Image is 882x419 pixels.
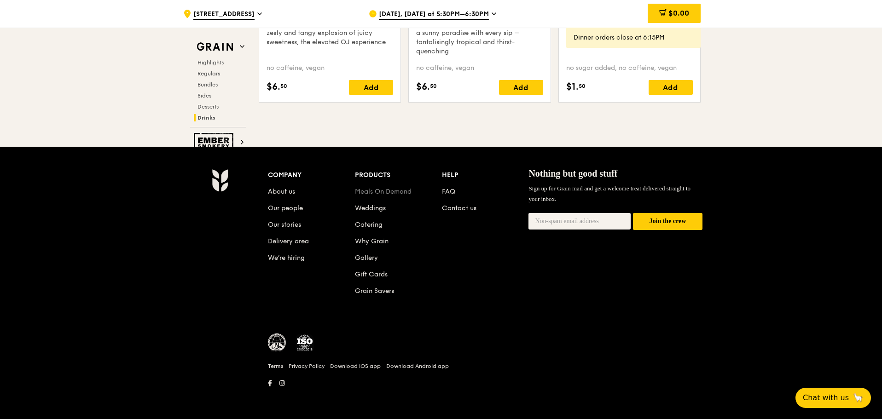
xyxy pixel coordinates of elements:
[355,254,378,262] a: Gallery
[268,188,295,195] a: About us
[197,70,220,77] span: Regulars
[566,63,693,73] div: no sugar added, no caffeine, vegan
[268,221,301,229] a: Our stories
[579,82,586,90] span: 50
[355,270,388,278] a: Gift Cards
[349,80,393,95] div: Add
[280,82,287,90] span: 50
[499,80,543,95] div: Add
[197,81,218,88] span: Bundles
[296,333,314,352] img: ISO Certified
[528,168,617,178] span: Nothing but good stuff
[528,213,631,230] input: Non-spam email address
[268,169,355,182] div: Company
[442,169,529,182] div: Help
[197,59,224,66] span: Highlights
[197,103,219,110] span: Desserts
[803,392,849,403] span: Chat with us
[416,80,430,94] span: $6.
[197,92,211,99] span: Sides
[633,213,702,230] button: Join the crew
[795,388,871,408] button: Chat with us🦙
[355,188,412,195] a: Meals On Demand
[267,63,393,73] div: no caffeine, vegan
[442,188,455,195] a: FAQ
[194,133,236,152] img: Ember Smokery web logo
[386,362,449,370] a: Download Android app
[197,115,215,121] span: Drinks
[528,185,691,202] span: Sign up for Grain mail and get a welcome treat delivered straight to your inbox.
[268,333,286,352] img: MUIS Halal Certified
[649,80,693,95] div: Add
[268,204,303,212] a: Our people
[442,204,476,212] a: Contact us
[267,29,393,47] div: zesty and tangy explosion of juicy sweetness, the elevated OJ experience
[355,287,394,295] a: Grain Savers
[574,33,693,42] div: Dinner orders close at 6:15PM
[194,39,236,55] img: Grain web logo
[566,80,579,94] span: $1.
[268,237,309,245] a: Delivery area
[355,204,386,212] a: Weddings
[176,390,706,397] h6: Revision
[268,254,305,262] a: We’re hiring
[853,392,864,403] span: 🦙
[355,169,442,182] div: Products
[355,237,389,245] a: Why Grain
[355,221,383,229] a: Catering
[430,82,437,90] span: 50
[267,80,280,94] span: $6.
[289,362,325,370] a: Privacy Policy
[379,10,489,20] span: [DATE], [DATE] at 5:30PM–6:30PM
[268,362,283,370] a: Terms
[416,63,543,73] div: no caffeine, vegan
[212,169,228,192] img: Grain
[330,362,381,370] a: Download iOS app
[668,9,689,17] span: $0.00
[193,10,255,20] span: [STREET_ADDRESS]
[416,29,543,56] div: a sunny paradise with every sip – tantalisingly tropical and thirst-quenching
